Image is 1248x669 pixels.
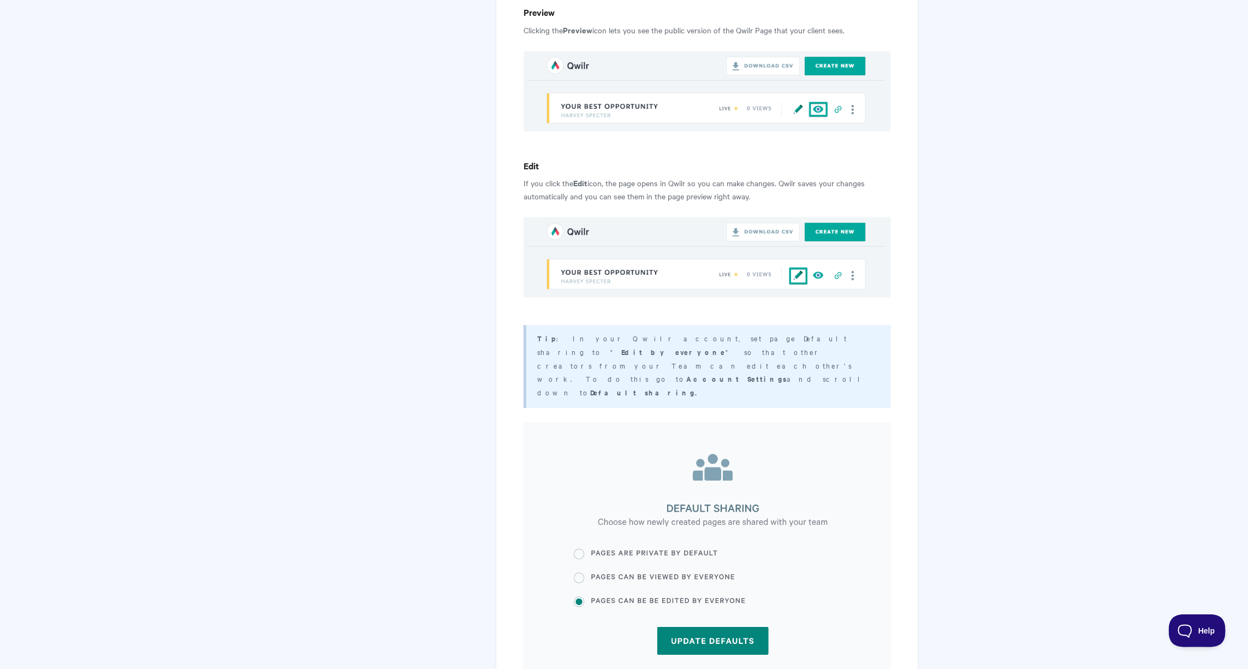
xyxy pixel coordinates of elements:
[621,347,726,357] b: Edit by everyone
[590,387,703,398] b: Default sharing.
[524,23,891,37] p: Clicking the icon lets you see the public version of the Qwilr Page that your client sees.
[524,176,891,203] p: If you click the icon, the page opens in Qwilr so you can make changes. Qwilr saves your changes ...
[573,177,587,188] strong: Edit
[524,6,555,18] strong: Preview
[524,217,891,298] img: file-tEFbF8X5wb.png
[537,333,556,344] b: Tip
[537,331,877,399] p: : In your Qwilr account, set page Default sharing to " " so that other creators from your Team ca...
[524,51,891,132] img: file-ILoJFm3Acn.png
[563,24,592,35] strong: Preview
[524,159,539,171] strong: Edit
[686,374,787,384] b: Account Settings
[1169,614,1226,647] iframe: Toggle Customer Support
